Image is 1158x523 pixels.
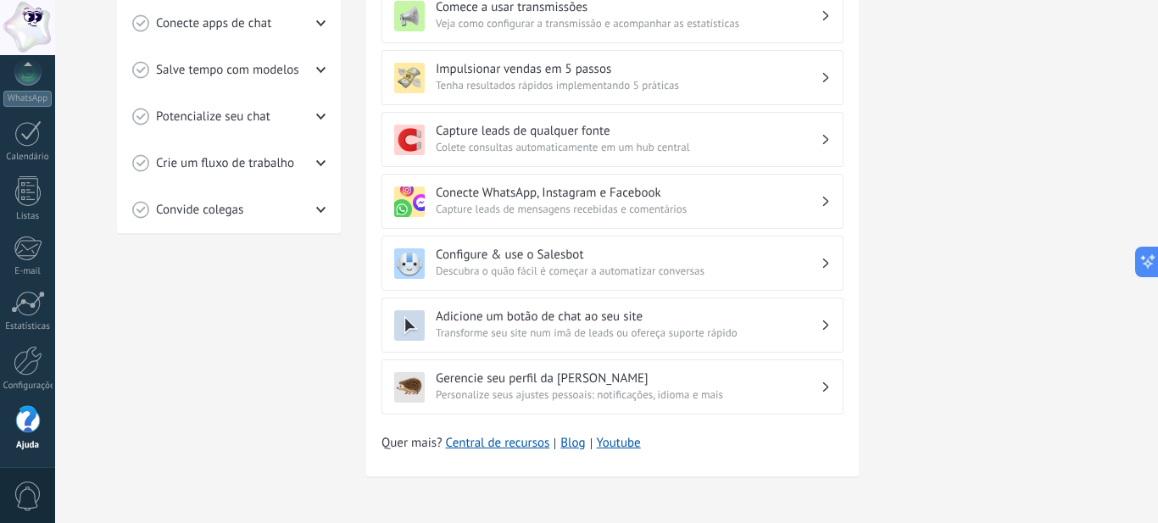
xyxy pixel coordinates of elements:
[156,155,294,172] span: Crie um fluxo de trabalho
[560,435,585,452] a: Blog
[436,370,821,387] h3: Gerencie seu perfil da [PERSON_NAME]
[436,139,821,156] span: Colete consultas automaticamente em um hub central
[3,91,52,107] div: WhatsApp
[436,309,821,325] h3: Adicione um botão de chat ao seu site
[436,15,821,32] span: Veja como configurar a transmissão e acompanhar as estatísticas
[436,77,821,94] span: Tenha resultados rápidos implementando 5 práticas
[436,201,821,218] span: Capture leads de mensagens recebidas e comentários
[436,387,821,403] span: Personalize seus ajustes pessoais: notificações, idioma e mais
[3,211,53,222] div: Listas
[436,61,821,77] h3: Impulsionar vendas em 5 passos
[436,185,821,201] h3: Conecte WhatsApp, Instagram e Facebook
[436,247,821,263] h3: Configure & use o Salesbot
[436,325,821,342] span: Transforme seu site num imã de leads ou ofereça suporte rápido
[436,263,821,280] span: Descubra o quão fácil é começar a automatizar conversas
[156,202,243,219] span: Convide colegas
[156,15,271,32] span: Conecte apps de chat
[156,62,299,79] span: Salve tempo com modelos
[3,152,53,163] div: Calendário
[3,266,53,277] div: E-mail
[436,123,821,139] h3: Capture leads de qualquer fonte
[156,108,270,125] span: Potencialize seu chat
[381,435,641,452] span: Quer mais?
[597,435,641,451] a: Youtube
[3,440,53,451] div: Ajuda
[3,381,53,392] div: Configurações
[446,435,550,452] a: Central de recursos
[3,321,53,332] div: Estatísticas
